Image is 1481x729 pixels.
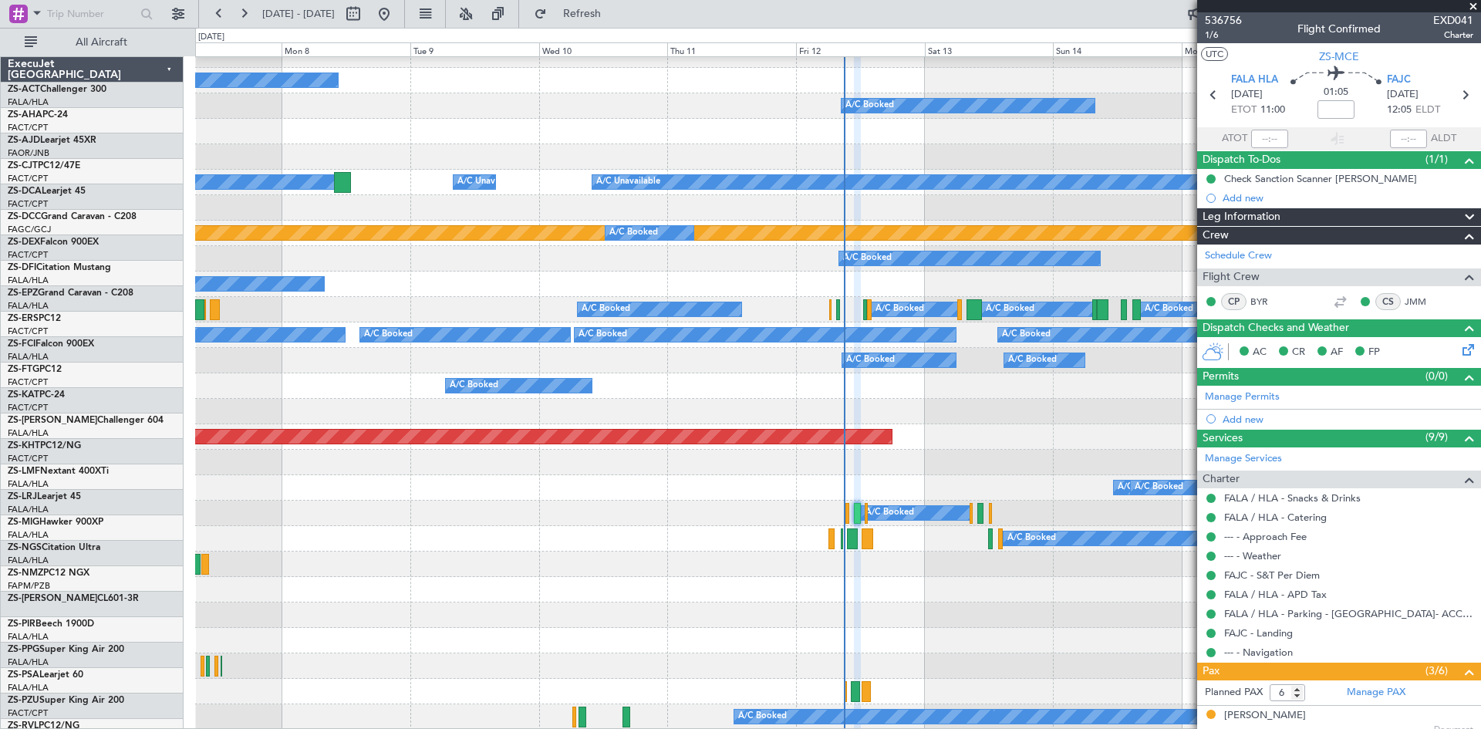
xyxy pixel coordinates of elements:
[8,85,106,94] a: ZS-ACTChallenger 300
[1203,268,1260,286] span: Flight Crew
[8,478,49,490] a: FALA/HLA
[8,441,81,451] a: ZS-KHTPC12/NG
[8,518,39,527] span: ZS-MIG
[1324,85,1348,100] span: 01:05
[1201,47,1228,61] button: UTC
[8,619,35,629] span: ZS-PIR
[1224,708,1306,724] div: [PERSON_NAME]
[1223,191,1473,204] div: Add new
[8,645,124,654] a: ZS-PPGSuper King Air 200
[845,94,894,117] div: A/C Booked
[8,492,81,501] a: ZS-LRJLearjet 45
[8,467,40,476] span: ZS-LMF
[8,670,39,680] span: ZS-PSA
[8,314,39,323] span: ZS-ERS
[1253,345,1267,360] span: AC
[609,221,658,245] div: A/C Booked
[1297,21,1381,37] div: Flight Confirmed
[865,501,914,525] div: A/C Booked
[1231,73,1278,88] span: FALA HLA
[1145,298,1193,321] div: A/C Booked
[8,696,39,705] span: ZS-PZU
[596,170,660,194] div: A/C Unavailable
[8,249,48,261] a: FACT/CPT
[8,96,49,108] a: FALA/HLA
[8,645,39,654] span: ZS-PPG
[986,298,1034,321] div: A/C Booked
[1224,626,1293,640] a: FAJC - Landing
[1425,663,1448,679] span: (3/6)
[667,42,796,56] div: Thu 11
[8,619,94,629] a: ZS-PIRBeech 1900D
[17,30,167,55] button: All Aircraft
[1053,42,1182,56] div: Sun 14
[1224,569,1320,582] a: FAJC - S&T Per Diem
[1250,295,1285,309] a: BYR
[1205,12,1242,29] span: 536756
[8,224,51,235] a: FAGC/GCJ
[738,705,787,728] div: A/C Booked
[550,8,615,19] span: Refresh
[8,326,48,337] a: FACT/CPT
[8,238,99,247] a: ZS-DEXFalcon 900EX
[8,136,96,145] a: ZS-AJDLearjet 45XR
[1425,368,1448,384] span: (0/0)
[796,42,925,56] div: Fri 12
[1251,130,1288,148] input: --:--
[1375,293,1401,310] div: CS
[8,314,61,323] a: ZS-ERSPC12
[1002,323,1051,346] div: A/C Booked
[1203,208,1280,226] span: Leg Information
[582,298,630,321] div: A/C Booked
[8,518,103,527] a: ZS-MIGHawker 900XP
[1135,476,1183,499] div: A/C Booked
[450,374,498,397] div: A/C Booked
[8,543,100,552] a: ZS-NGSCitation Ultra
[457,170,521,194] div: A/C Unavailable
[8,212,41,221] span: ZS-DCC
[8,365,62,374] a: ZS-FTGPC12
[8,275,49,286] a: FALA/HLA
[1224,530,1307,543] a: --- - Approach Fee
[1433,29,1473,42] span: Charter
[8,453,48,464] a: FACT/CPT
[1224,607,1473,620] a: FALA / HLA - Parking - [GEOGRAPHIC_DATA]- ACC # 1800
[8,161,80,170] a: ZS-CJTPC12/47E
[1387,73,1411,88] span: FAJC
[925,42,1054,56] div: Sat 13
[8,339,94,349] a: ZS-FCIFalcon 900EX
[1231,87,1263,103] span: [DATE]
[1222,131,1247,147] span: ATOT
[8,212,137,221] a: ZS-DCCGrand Caravan - C208
[8,238,40,247] span: ZS-DEX
[8,707,48,719] a: FACT/CPT
[364,323,413,346] div: A/C Booked
[1224,588,1327,601] a: FALA / HLA - APD Tax
[1431,131,1456,147] span: ALDT
[1231,103,1257,118] span: ETOT
[875,298,924,321] div: A/C Booked
[1224,646,1293,659] a: --- - Navigation
[153,42,282,56] div: Sun 7
[8,594,97,603] span: ZS-[PERSON_NAME]
[8,696,124,705] a: ZS-PZUSuper King Air 200
[8,110,68,120] a: ZS-AHAPC-24
[1203,430,1243,447] span: Services
[8,136,40,145] span: ZS-AJD
[1224,172,1417,185] div: Check Sanction Scanner [PERSON_NAME]
[8,390,65,400] a: ZS-KATPC-24
[8,198,48,210] a: FACT/CPT
[1387,103,1412,118] span: 12:05
[8,569,43,578] span: ZS-NMZ
[1203,227,1229,245] span: Crew
[262,7,335,21] span: [DATE] - [DATE]
[1433,12,1473,29] span: EXD041
[8,289,38,298] span: ZS-EPZ
[1292,345,1305,360] span: CR
[1387,87,1419,103] span: [DATE]
[47,2,136,25] input: Trip Number
[8,467,109,476] a: ZS-LMFNextant 400XTi
[8,492,37,501] span: ZS-LRJ
[579,323,627,346] div: A/C Booked
[1203,368,1239,386] span: Permits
